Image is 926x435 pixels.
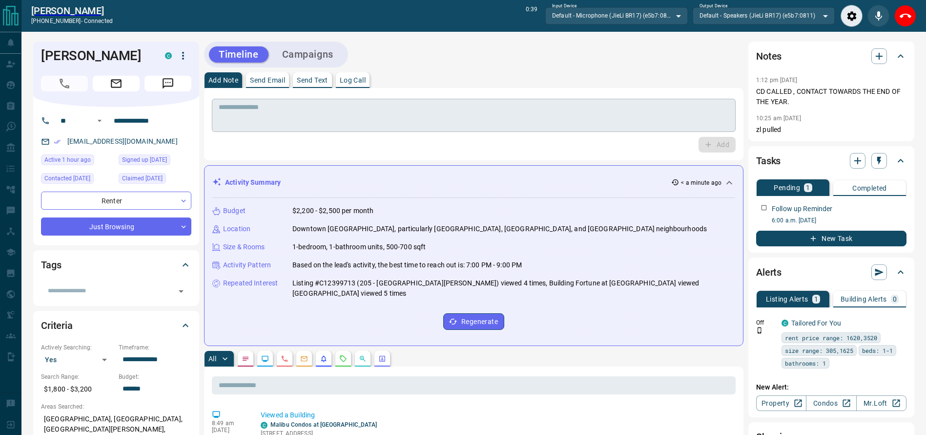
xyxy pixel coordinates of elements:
div: Wed Oct 15 2025 [41,154,114,168]
div: Sat Aug 16 2025 [119,154,191,168]
p: Send Email [250,77,285,84]
svg: Calls [281,355,288,363]
div: Activity Summary< a minute ago [212,174,735,192]
p: Search Range: [41,372,114,381]
p: 1:12 pm [DATE] [756,77,798,84]
span: Active 1 hour ago [44,155,91,165]
span: Call [41,76,88,91]
p: zl pulled [756,125,906,135]
p: 0:39 [526,5,537,27]
p: Activity Summary [225,177,281,188]
h2: Tags [41,257,61,273]
div: Default - Speakers (JieLi BR17) (e5b7:0811) [693,7,835,24]
svg: Lead Browsing Activity [261,355,269,363]
svg: Email Verified [54,138,61,145]
button: Open [94,115,105,127]
span: rent price range: 1620,3520 [785,333,877,343]
div: Just Browsing [41,217,191,236]
svg: Agent Actions [378,355,386,363]
button: Open [174,284,188,298]
p: Repeated Interest [223,278,278,288]
p: CD CALLED , CONTACT TOWARDS THE END OF THE YEAR. [756,87,906,107]
p: Log Call [340,77,366,84]
div: Default - Microphone (JieLi BR17) (e5b7:0811) [545,7,687,24]
p: [PHONE_NUMBER] - [31,17,113,25]
p: Budget: [119,372,191,381]
h2: Notes [756,48,782,64]
a: [PERSON_NAME] [31,5,113,17]
p: Actively Searching: [41,343,114,352]
p: Off [756,318,776,327]
p: $1,800 - $3,200 [41,381,114,397]
p: Add Note [208,77,238,84]
p: 10:25 am [DATE] [756,115,801,122]
p: Building Alerts [841,296,887,303]
div: condos.ca [782,320,788,326]
a: Condos [806,395,856,411]
p: 6:00 a.m. [DATE] [772,216,906,225]
label: Output Device [700,3,727,9]
a: Mr.Loft [856,395,906,411]
p: 1 [806,184,810,191]
p: Listing #C12399713 (205 - [GEOGRAPHIC_DATA][PERSON_NAME]) viewed 4 times, Building Fortune at [GE... [292,278,735,299]
svg: Opportunities [359,355,367,363]
button: New Task [756,231,906,246]
span: beds: 1-1 [862,346,893,355]
a: Tailored For You [791,319,841,327]
button: Campaigns [272,46,343,63]
div: Criteria [41,314,191,337]
button: Regenerate [443,313,504,330]
p: Timeframe: [119,343,191,352]
span: bathrooms: 1 [785,358,826,368]
p: 8:49 am [212,420,246,427]
span: Message [144,76,191,91]
div: Alerts [756,261,906,284]
p: Viewed a Building [261,410,732,420]
div: Audio Settings [841,5,863,27]
p: $2,200 - $2,500 per month [292,206,373,216]
h2: Alerts [756,264,782,280]
svg: Requests [339,355,347,363]
p: Completed [852,185,887,192]
p: Pending [774,184,800,191]
div: Notes [756,44,906,68]
svg: Notes [242,355,249,363]
p: 1-bedroom, 1-bathroom units, 500-700 sqft [292,242,426,252]
div: Mute [867,5,889,27]
h1: [PERSON_NAME] [41,48,150,64]
p: [DATE] [212,427,246,434]
p: Budget [223,206,246,216]
svg: Push Notification Only [756,327,763,334]
span: size range: 305,1625 [785,346,853,355]
p: All [208,355,216,362]
span: Email [93,76,140,91]
div: condos.ca [165,52,172,59]
div: Tasks [756,149,906,173]
p: New Alert: [756,382,906,392]
p: 1 [814,296,818,303]
div: Yes [41,352,114,368]
p: Downtown [GEOGRAPHIC_DATA], particularly [GEOGRAPHIC_DATA], [GEOGRAPHIC_DATA], and [GEOGRAPHIC_DA... [292,224,707,234]
div: Tags [41,253,191,277]
svg: Listing Alerts [320,355,328,363]
a: [EMAIL_ADDRESS][DOMAIN_NAME] [67,137,178,145]
p: Based on the lead's activity, the best time to reach out is: 7:00 PM - 9:00 PM [292,260,522,270]
p: Follow up Reminder [772,204,832,214]
p: Send Text [297,77,328,84]
p: Location [223,224,250,234]
p: Listing Alerts [766,296,808,303]
p: 0 [893,296,897,303]
span: Claimed [DATE] [122,174,163,183]
p: < a minute ago [681,178,721,187]
a: Property [756,395,806,411]
div: Sat Aug 16 2025 [119,173,191,187]
span: connected [84,18,113,24]
div: End Call [894,5,916,27]
div: Renter [41,192,191,210]
label: Input Device [552,3,577,9]
div: condos.ca [261,422,268,429]
span: Contacted [DATE] [44,174,90,183]
div: Mon Aug 18 2025 [41,173,114,187]
h2: Tasks [756,153,781,169]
